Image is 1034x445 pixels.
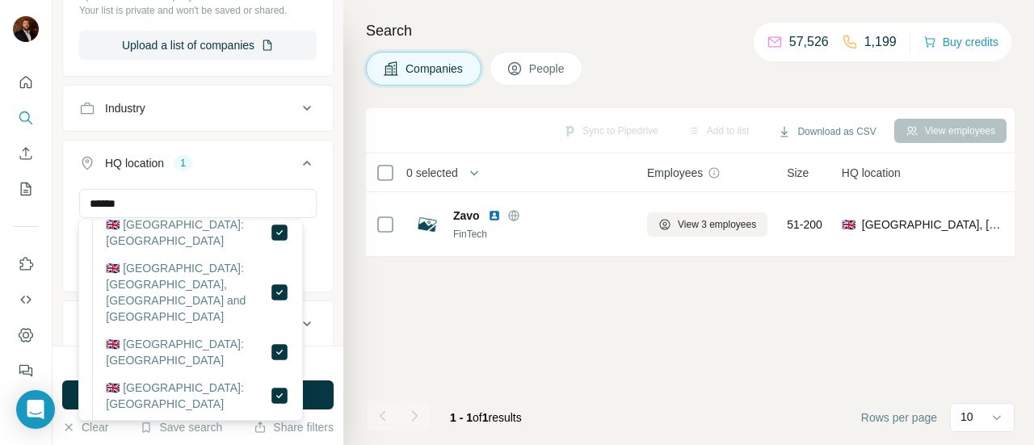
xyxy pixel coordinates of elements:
button: Search [13,103,39,132]
button: Clear [62,419,108,435]
span: 🇬🇧 [842,216,855,233]
button: HQ location1 [63,144,333,189]
span: Size [787,165,809,181]
span: of [473,411,482,424]
span: View 3 employees [678,217,756,232]
span: 0 selected [406,165,458,181]
button: Save search [140,419,222,435]
div: HQ location [105,155,164,171]
button: Use Surfe on LinkedIn [13,250,39,279]
label: 🇬🇧 [GEOGRAPHIC_DATA]: [GEOGRAPHIC_DATA], [GEOGRAPHIC_DATA] and [GEOGRAPHIC_DATA] [106,260,270,325]
h4: Search [366,19,1015,42]
img: LinkedIn logo [488,209,501,222]
span: Employees [647,165,703,181]
div: Open Intercom Messenger [16,390,55,429]
button: Share filters [254,419,334,435]
button: Annual revenue ($) [63,304,333,343]
button: Run search [62,380,334,409]
button: Buy credits [923,31,998,53]
span: HQ location [842,165,901,181]
div: 1 [174,156,192,170]
span: results [450,411,522,424]
p: 10 [960,409,973,425]
label: 🇬🇧 [GEOGRAPHIC_DATA]: [GEOGRAPHIC_DATA] [106,380,270,412]
button: Dashboard [13,321,39,350]
span: 1 - 1 [450,411,473,424]
button: Upload a list of companies [79,31,317,60]
label: 🇬🇧 [GEOGRAPHIC_DATA]: [GEOGRAPHIC_DATA] [106,336,270,368]
div: FinTech [453,227,628,241]
button: Enrich CSV [13,139,39,168]
span: Rows per page [861,409,937,426]
p: 1,199 [864,32,897,52]
p: 57,526 [789,32,829,52]
button: View 3 employees [647,212,767,237]
button: Quick start [13,68,39,97]
span: [GEOGRAPHIC_DATA], [GEOGRAPHIC_DATA], [GEOGRAPHIC_DATA] [862,216,1003,233]
div: Industry [105,100,145,116]
button: Feedback [13,356,39,385]
button: Download as CSV [767,120,887,144]
span: 51-200 [787,216,822,233]
span: Companies [406,61,464,77]
span: Zavo [453,208,480,224]
span: 1 [482,411,489,424]
img: Avatar [13,16,39,42]
p: Your list is private and won't be saved or shared. [79,3,317,18]
img: Logo of Zavo [414,212,440,237]
span: People [529,61,566,77]
button: My lists [13,174,39,204]
button: Industry [63,89,333,128]
button: Use Surfe API [13,285,39,314]
label: 🇬🇧 [GEOGRAPHIC_DATA]: [GEOGRAPHIC_DATA] [106,216,270,249]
